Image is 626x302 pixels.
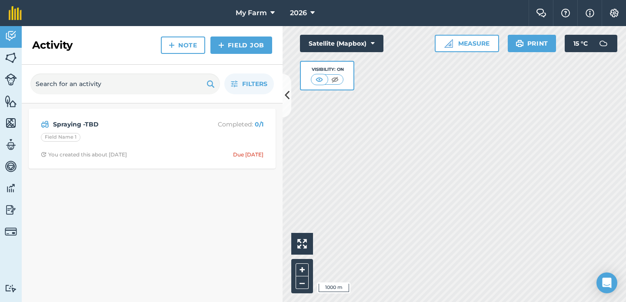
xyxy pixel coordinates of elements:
a: Note [161,37,205,54]
button: Measure [435,35,499,52]
input: Search for an activity [30,73,220,94]
img: Four arrows, one pointing top left, one top right, one bottom right and the last bottom left [297,239,307,249]
img: svg+xml;base64,PD94bWwgdmVyc2lvbj0iMS4wIiBlbmNvZGluZz0idXRmLTgiPz4KPCEtLSBHZW5lcmF0b3I6IEFkb2JlIE... [5,73,17,86]
img: svg+xml;base64,PHN2ZyB4bWxucz0iaHR0cDovL3d3dy53My5vcmcvMjAwMC9zdmciIHdpZHRoPSI1NiIgaGVpZ2h0PSI2MC... [5,51,17,64]
img: svg+xml;base64,PD94bWwgdmVyc2lvbj0iMS4wIiBlbmNvZGluZz0idXRmLTgiPz4KPCEtLSBHZW5lcmF0b3I6IEFkb2JlIE... [5,30,17,43]
div: Open Intercom Messenger [596,272,617,293]
img: Two speech bubbles overlapping with the left bubble in the forefront [536,9,546,17]
img: A question mark icon [560,9,571,17]
img: fieldmargin Logo [9,6,22,20]
img: svg+xml;base64,PD94bWwgdmVyc2lvbj0iMS4wIiBlbmNvZGluZz0idXRmLTgiPz4KPCEtLSBHZW5lcmF0b3I6IEFkb2JlIE... [5,182,17,195]
a: Field Job [210,37,272,54]
img: Clock with arrow pointing clockwise [41,152,47,157]
span: Filters [242,79,267,89]
div: Visibility: On [311,66,344,73]
img: svg+xml;base64,PD94bWwgdmVyc2lvbj0iMS4wIiBlbmNvZGluZz0idXRmLTgiPz4KPCEtLSBHZW5lcmF0b3I6IEFkb2JlIE... [5,203,17,216]
button: Filters [224,73,274,94]
div: You created this about [DATE] [41,151,127,158]
button: – [296,276,309,289]
button: 15 °C [565,35,617,52]
p: Completed : [194,119,263,129]
img: svg+xml;base64,PHN2ZyB4bWxucz0iaHR0cDovL3d3dy53My5vcmcvMjAwMC9zdmciIHdpZHRoPSIxNCIgaGVpZ2h0PSIyNC... [218,40,224,50]
h2: Activity [32,38,73,52]
a: Spraying -TBDCompleted: 0/1Field Name 1Clock with arrow pointing clockwiseYou created this about ... [34,114,270,163]
img: svg+xml;base64,PD94bWwgdmVyc2lvbj0iMS4wIiBlbmNvZGluZz0idXRmLTgiPz4KPCEtLSBHZW5lcmF0b3I6IEFkb2JlIE... [595,35,612,52]
div: Field Name 1 [41,133,80,142]
span: My Farm [236,8,267,18]
img: svg+xml;base64,PD94bWwgdmVyc2lvbj0iMS4wIiBlbmNvZGluZz0idXRmLTgiPz4KPCEtLSBHZW5lcmF0b3I6IEFkb2JlIE... [5,138,17,151]
img: svg+xml;base64,PD94bWwgdmVyc2lvbj0iMS4wIiBlbmNvZGluZz0idXRmLTgiPz4KPCEtLSBHZW5lcmF0b3I6IEFkb2JlIE... [41,119,49,129]
img: svg+xml;base64,PHN2ZyB4bWxucz0iaHR0cDovL3d3dy53My5vcmcvMjAwMC9zdmciIHdpZHRoPSI1MCIgaGVpZ2h0PSI0MC... [330,75,340,84]
button: Satellite (Mapbox) [300,35,383,52]
img: A cog icon [609,9,619,17]
div: Due [DATE] [233,151,263,158]
img: svg+xml;base64,PD94bWwgdmVyc2lvbj0iMS4wIiBlbmNvZGluZz0idXRmLTgiPz4KPCEtLSBHZW5lcmF0b3I6IEFkb2JlIE... [5,160,17,173]
button: Print [508,35,556,52]
strong: Spraying -TBD [53,119,191,129]
img: svg+xml;base64,PD94bWwgdmVyc2lvbj0iMS4wIiBlbmNvZGluZz0idXRmLTgiPz4KPCEtLSBHZW5lcmF0b3I6IEFkb2JlIE... [5,226,17,238]
img: svg+xml;base64,PHN2ZyB4bWxucz0iaHR0cDovL3d3dy53My5vcmcvMjAwMC9zdmciIHdpZHRoPSIxNyIgaGVpZ2h0PSIxNy... [586,8,594,18]
img: svg+xml;base64,PHN2ZyB4bWxucz0iaHR0cDovL3d3dy53My5vcmcvMjAwMC9zdmciIHdpZHRoPSI1NiIgaGVpZ2h0PSI2MC... [5,95,17,108]
span: 2026 [290,8,307,18]
span: 15 ° C [573,35,588,52]
button: + [296,263,309,276]
strong: 0 / 1 [255,120,263,128]
img: Ruler icon [444,39,453,48]
img: svg+xml;base64,PHN2ZyB4bWxucz0iaHR0cDovL3d3dy53My5vcmcvMjAwMC9zdmciIHdpZHRoPSI1MCIgaGVpZ2h0PSI0MC... [314,75,325,84]
img: svg+xml;base64,PHN2ZyB4bWxucz0iaHR0cDovL3d3dy53My5vcmcvMjAwMC9zdmciIHdpZHRoPSI1NiIgaGVpZ2h0PSI2MC... [5,116,17,129]
img: svg+xml;base64,PHN2ZyB4bWxucz0iaHR0cDovL3d3dy53My5vcmcvMjAwMC9zdmciIHdpZHRoPSIxOSIgaGVpZ2h0PSIyNC... [206,79,215,89]
img: svg+xml;base64,PD94bWwgdmVyc2lvbj0iMS4wIiBlbmNvZGluZz0idXRmLTgiPz4KPCEtLSBHZW5lcmF0b3I6IEFkb2JlIE... [5,284,17,292]
img: svg+xml;base64,PHN2ZyB4bWxucz0iaHR0cDovL3d3dy53My5vcmcvMjAwMC9zdmciIHdpZHRoPSIxNCIgaGVpZ2h0PSIyNC... [169,40,175,50]
img: svg+xml;base64,PHN2ZyB4bWxucz0iaHR0cDovL3d3dy53My5vcmcvMjAwMC9zdmciIHdpZHRoPSIxOSIgaGVpZ2h0PSIyNC... [516,38,524,49]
